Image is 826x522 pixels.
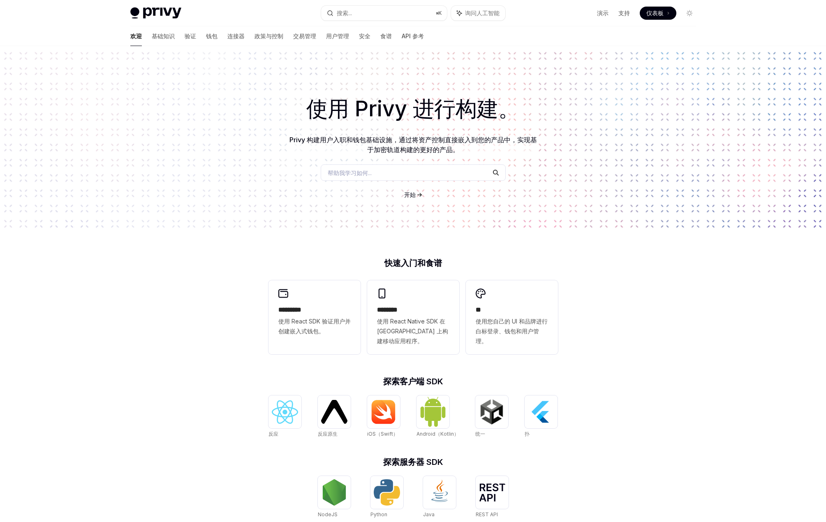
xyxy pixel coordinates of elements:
img: 灯光标志 [130,7,181,19]
img: 扑 [528,399,554,425]
a: 钱包 [206,26,217,46]
a: NodeJSNodeJS [318,476,351,519]
img: iOS（Swift） [370,400,397,424]
a: iOS（Swift）iOS（Swift） [367,395,400,438]
button: 切换暗模式 [683,7,696,20]
a: JavaJava [423,476,456,519]
font: 仪表板 [646,9,664,16]
a: 安全 [359,26,370,46]
font: 使用您自己的 UI 和品牌进行白标登录、钱包和用户管理。 [476,318,548,344]
a: 仪表板 [640,7,676,20]
a: **** ***使用 React Native SDK 在 [GEOGRAPHIC_DATA] 上构建移动应用程序。 [367,280,459,354]
img: Android（Kotlin） [420,396,446,427]
font: 询问人工智能 [465,9,500,16]
font: 安全 [359,32,370,39]
font: 快速入门和食谱 [384,258,442,268]
font: 搜索... [337,9,352,16]
button: 询问人工智能 [451,6,505,21]
font: 验证 [185,32,196,39]
font: 用户管理 [326,32,349,39]
font: Android（Kotlin） [416,431,459,437]
a: PythonPython [370,476,403,519]
font: REST API [476,511,498,517]
font: 使用 Privy 进行构建。 [306,96,520,122]
font: Java [423,511,435,517]
font: 食谱 [380,32,392,39]
font: Privy 构建用户入职和钱包基础设施，通过将资产控制直接嵌入到您的产品中，实现基于加密轨道构建的更好的产品。 [289,136,537,154]
img: Java [426,479,453,506]
a: 食谱 [380,26,392,46]
a: 欢迎 [130,26,142,46]
font: 使用 React Native SDK 在 [GEOGRAPHIC_DATA] 上构建移动应用程序。 [377,318,448,344]
font: 钱包 [206,32,217,39]
font: 基础知识 [152,32,175,39]
font: 反应原生 [318,431,338,437]
font: 探索服务器 SDK [383,457,443,467]
button: 搜索...⌘K [321,6,447,21]
font: ⌘ [436,10,438,16]
font: 欢迎 [130,32,142,39]
font: 探索客户端 SDK [383,376,443,386]
font: 帮助我学习如何... [328,169,372,176]
img: 反应 [272,400,298,424]
a: 反应原生反应原生 [318,395,351,438]
font: NodeJS [318,511,338,517]
a: 统一统一 [475,395,508,438]
a: 验证 [185,26,196,46]
img: NodeJS [321,479,347,506]
font: 交易管理 [293,32,316,39]
a: 扑扑 [525,395,558,438]
a: 基础知识 [152,26,175,46]
font: 统一 [475,431,485,437]
a: 用户管理 [326,26,349,46]
font: iOS（Swift） [367,431,398,437]
img: 反应原生 [321,400,347,423]
img: 统一 [479,399,505,425]
img: Python [374,479,400,506]
font: Python [370,511,387,517]
a: 演示 [597,9,609,17]
font: 反应 [268,431,278,437]
a: 连接器 [227,26,245,46]
font: 政策与控制 [255,32,283,39]
a: 反应反应 [268,395,301,438]
a: 政策与控制 [255,26,283,46]
font: 扑 [525,431,530,437]
font: K [438,10,442,16]
a: 交易管理 [293,26,316,46]
a: Android（Kotlin）Android（Kotlin） [416,395,459,438]
font: 演示 [597,9,609,16]
font: 开始 [404,191,416,198]
font: 连接器 [227,32,245,39]
font: API 参考 [402,32,424,39]
font: 支持 [618,9,630,16]
font: 使用 React SDK 验证用户并创建嵌入式钱包。 [278,318,351,335]
a: **使用您自己的 UI 和品牌进行白标登录、钱包和用户管理。 [466,280,558,354]
a: 支持 [618,9,630,17]
a: REST APIREST API [476,476,509,519]
a: API 参考 [402,26,424,46]
a: 开始 [404,191,416,199]
img: REST API [479,483,505,501]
